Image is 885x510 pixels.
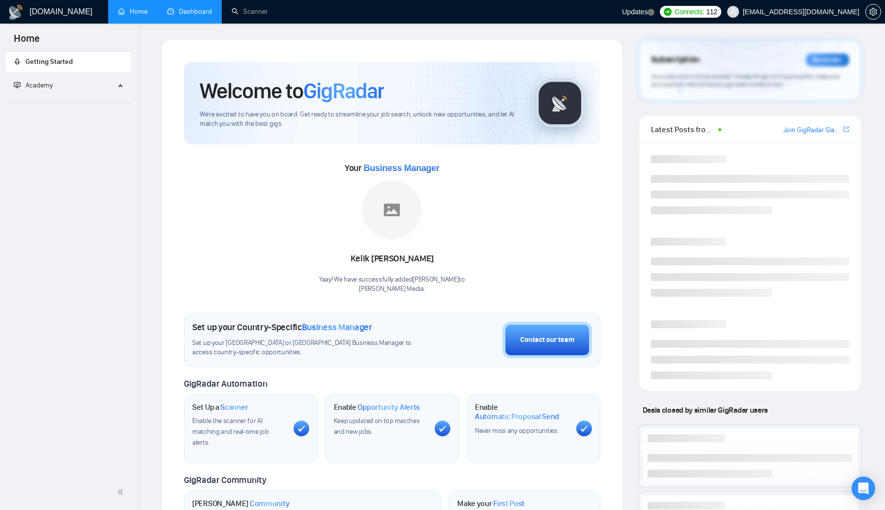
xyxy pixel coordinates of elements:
[475,412,559,422] span: Automatic Proposal Send
[319,251,465,267] div: Kelik [PERSON_NAME]
[639,401,772,419] span: Deals closed by similar GigRadar users
[866,8,881,16] span: setting
[14,82,21,88] span: fund-projection-screen
[457,499,525,509] h1: Make your
[783,125,841,136] a: Join GigRadar Slack Community
[651,123,715,136] span: Latest Posts from the GigRadar Community
[493,499,525,509] span: First Post
[865,4,881,20] button: setting
[200,110,520,129] span: We're excited to have you on board. Get ready to streamline your job search, unlock new opportuni...
[363,163,439,173] span: Business Manager
[535,79,585,128] img: gigradar-logo.png
[184,475,266,485] span: GigRadar Community
[192,322,372,333] h1: Set up your Country-Specific
[6,31,48,52] span: Home
[14,58,21,65] span: rocket
[357,402,420,412] span: Opportunity Alerts
[192,339,432,357] span: Set up your [GEOGRAPHIC_DATA] or [GEOGRAPHIC_DATA] Business Manager to access country-specific op...
[14,81,53,89] span: Academy
[651,52,700,68] span: Subscription
[664,8,672,16] img: upwork-logo.png
[843,125,849,133] span: export
[302,322,372,333] span: Business Manager
[706,6,717,17] span: 112
[319,284,465,294] p: [PERSON_NAME] Media .
[232,7,268,16] a: searchScanner
[6,52,131,72] li: Getting Started
[303,78,384,104] span: GigRadar
[865,8,881,16] a: setting
[806,54,849,66] div: Reminder
[651,73,840,88] span: Your subscription will be renewed. To keep things running smoothly, make sure your payment method...
[184,378,267,389] span: GigRadar Automation
[200,78,384,104] h1: Welcome to
[6,99,131,106] li: Academy Homepage
[192,417,268,447] span: Enable the scanner for AI matching and real-time job alerts.
[362,180,421,239] img: placeholder.png
[8,4,24,20] img: logo
[730,8,737,15] span: user
[192,499,290,509] h1: [PERSON_NAME]
[250,499,290,509] span: Community
[475,402,568,422] h1: Enable
[475,426,559,435] span: Never miss any opportunities.
[167,7,212,16] a: dashboardDashboard
[26,57,73,66] span: Getting Started
[334,417,420,436] span: Keep updated on top matches and new jobs.
[852,477,875,500] div: Open Intercom Messenger
[117,487,127,497] span: double-left
[26,81,53,89] span: Academy
[622,8,648,16] span: Updates
[502,322,592,358] button: Contact our team
[220,402,248,412] span: Scanner
[843,125,849,134] a: export
[520,335,574,345] div: Contact our team
[118,7,147,16] a: homeHome
[319,275,465,294] div: Yaay! We have successfully added [PERSON_NAME] to
[675,6,704,17] span: Connects:
[192,402,248,412] h1: Set Up a
[334,402,420,412] h1: Enable
[345,163,440,173] span: Your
